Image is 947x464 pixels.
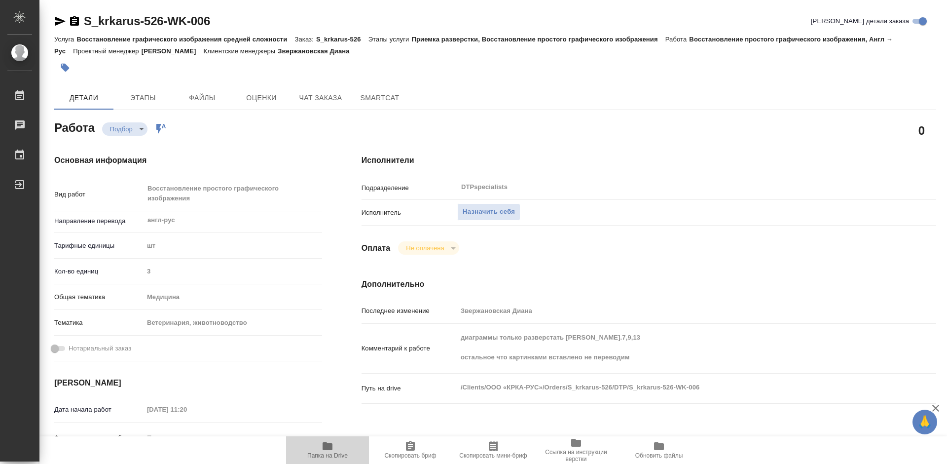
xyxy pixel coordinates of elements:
input: Пустое поле [144,264,322,278]
div: Ветеринария, животноводство [144,314,322,331]
p: Подразделение [362,183,457,193]
span: Файлы [179,92,226,104]
button: Ссылка на инструкции верстки [535,436,618,464]
input: Пустое поле [144,430,230,445]
p: Восстановление графического изображения средней сложности [76,36,294,43]
input: Пустое поле [144,402,230,417]
p: Факт. дата начала работ [54,433,144,443]
p: Услуга [54,36,76,43]
p: S_krkarus-526 [316,36,368,43]
p: Направление перевода [54,216,144,226]
p: Клиентские менеджеры [204,47,278,55]
button: Скопировать мини-бриф [452,436,535,464]
button: Скопировать ссылку для ЯМессенджера [54,15,66,27]
input: Пустое поле [457,304,888,318]
span: Этапы [119,92,167,104]
button: Скопировать ссылку [69,15,80,27]
span: Скопировать мини-бриф [459,452,527,459]
p: Кол-во единиц [54,267,144,276]
span: Детали [60,92,108,104]
span: Чат заказа [297,92,344,104]
span: Скопировать бриф [384,452,436,459]
button: Подбор [107,125,136,133]
p: Дата начала работ [54,405,144,415]
p: Приемка разверстки, Восстановление простого графического изображения [411,36,665,43]
span: Ссылка на инструкции верстки [541,449,612,463]
div: шт [144,237,322,254]
textarea: /Clients/ООО «КРКА-РУС»/Orders/S_krkarus-526/DTP/S_krkarus-526-WK-006 [457,379,888,396]
div: Подбор [398,241,459,255]
span: Папка на Drive [307,452,348,459]
p: Проектный менеджер [73,47,141,55]
h2: 0 [918,122,925,139]
span: Назначить себя [463,206,515,218]
p: [PERSON_NAME] [142,47,204,55]
button: Назначить себя [457,203,520,221]
h4: Дополнительно [362,278,936,290]
div: Медицина [144,289,322,306]
h4: Оплата [362,242,391,254]
button: Не оплачена [403,244,447,252]
span: Обновить файлы [635,452,683,459]
p: Тарифные единицы [54,241,144,251]
p: Путь на drive [362,384,457,393]
p: Этапы услуги [368,36,412,43]
span: Нотариальный заказ [69,344,131,353]
span: Оценки [238,92,285,104]
p: Вид работ [54,190,144,199]
button: 🙏 [912,410,937,434]
span: [PERSON_NAME] детали заказа [811,16,909,26]
button: Скопировать бриф [369,436,452,464]
button: Добавить тэг [54,57,76,78]
span: SmartCat [356,92,403,104]
p: Исполнитель [362,208,457,218]
p: Комментарий к работе [362,344,457,353]
p: Последнее изменение [362,306,457,316]
p: Работа [665,36,690,43]
p: Общая тематика [54,292,144,302]
a: S_krkarus-526-WK-006 [84,14,210,28]
textarea: диаграммы только разверстать [PERSON_NAME].7,9,13 остальное что картинками вставлено не переводим [457,329,888,366]
h4: Исполнители [362,155,936,166]
p: Тематика [54,318,144,328]
button: Папка на Drive [286,436,369,464]
div: Подбор [102,122,147,136]
h4: [PERSON_NAME] [54,377,322,389]
span: 🙏 [916,412,933,432]
p: Заказ: [294,36,316,43]
p: Звержановская Диана [278,47,357,55]
button: Обновить файлы [618,436,700,464]
h4: Основная информация [54,155,322,166]
h2: Работа [54,118,95,136]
